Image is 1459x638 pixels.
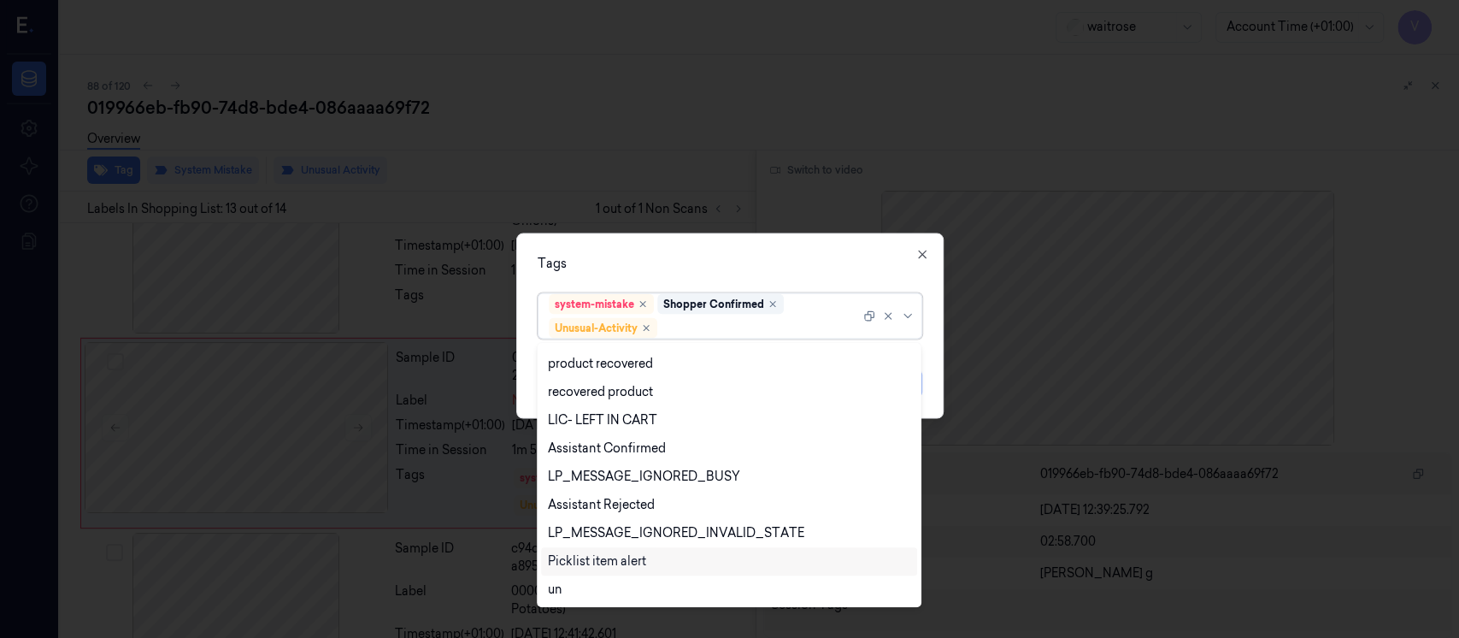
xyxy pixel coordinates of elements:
[638,299,648,310] div: Remove ,system-mistake
[555,321,638,336] div: Unusual-Activity
[641,323,651,334] div: Remove ,Unusual-Activity
[548,581,562,599] div: un
[548,468,740,486] div: LP_MESSAGE_IGNORED_BUSY
[663,297,764,312] div: Shopper Confirmed
[548,496,655,514] div: Assistant Rejected
[555,297,634,312] div: system-mistake
[548,355,653,373] div: product recovered
[548,440,666,458] div: Assistant Confirmed
[768,299,778,310] div: Remove ,Shopper Confirmed
[548,383,653,401] div: recovered product
[548,524,804,542] div: LP_MESSAGE_IGNORED_INVALID_STATE
[548,552,646,570] div: Picklist item alert
[538,255,922,273] div: Tags
[548,411,657,429] div: LIC- LEFT IN CART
